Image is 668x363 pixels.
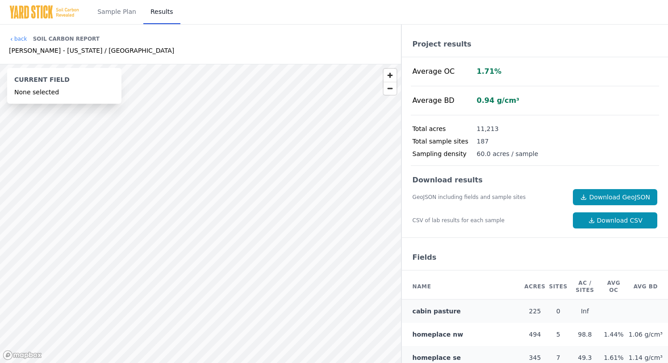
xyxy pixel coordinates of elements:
[547,274,569,300] th: Sites
[413,124,477,133] div: Total acres
[413,175,657,186] div: Download results
[477,124,499,133] div: 11,213
[477,66,502,77] div: 1.71%
[413,308,461,315] a: cabin pasture
[9,5,79,19] img: Yard Stick Logo
[477,137,489,146] div: 187
[14,75,114,88] div: Current Field
[384,69,397,82] button: Zoom in
[522,300,547,323] td: 225
[3,350,42,360] a: Mapbox logo
[547,300,569,323] td: 0
[573,189,657,205] a: Download GeoJSON
[402,274,523,300] th: Name
[477,95,520,106] div: 0.94 g/cm³
[9,35,27,42] a: back
[413,40,472,48] a: Project results
[413,95,477,106] div: Average BD
[601,274,627,300] th: AVG OC
[33,32,100,46] div: Soil Carbon Report
[413,194,566,201] div: GeoJSON including fields and sample sites
[569,274,601,300] th: AC / Sites
[477,149,539,158] div: 60.0 acres / sample
[627,274,668,300] th: AVG BD
[413,149,477,158] div: Sampling density
[9,46,174,55] div: [PERSON_NAME] - [US_STATE] / [GEOGRAPHIC_DATA]
[627,323,668,346] td: 1.06 g/cm³
[384,82,397,95] button: Zoom out
[413,66,477,77] div: Average OC
[547,323,569,346] td: 5
[601,323,627,346] td: 1.44%
[573,212,657,228] a: Download CSV
[569,323,601,346] td: 98.8
[522,274,547,300] th: Acres
[402,245,668,270] div: Fields
[14,88,114,97] div: None selected
[413,331,463,338] a: homeplace nw
[413,354,461,361] a: homeplace se
[413,137,477,146] div: Total sample sites
[413,217,566,224] div: CSV of lab results for each sample
[569,300,601,323] td: Inf
[522,323,547,346] td: 494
